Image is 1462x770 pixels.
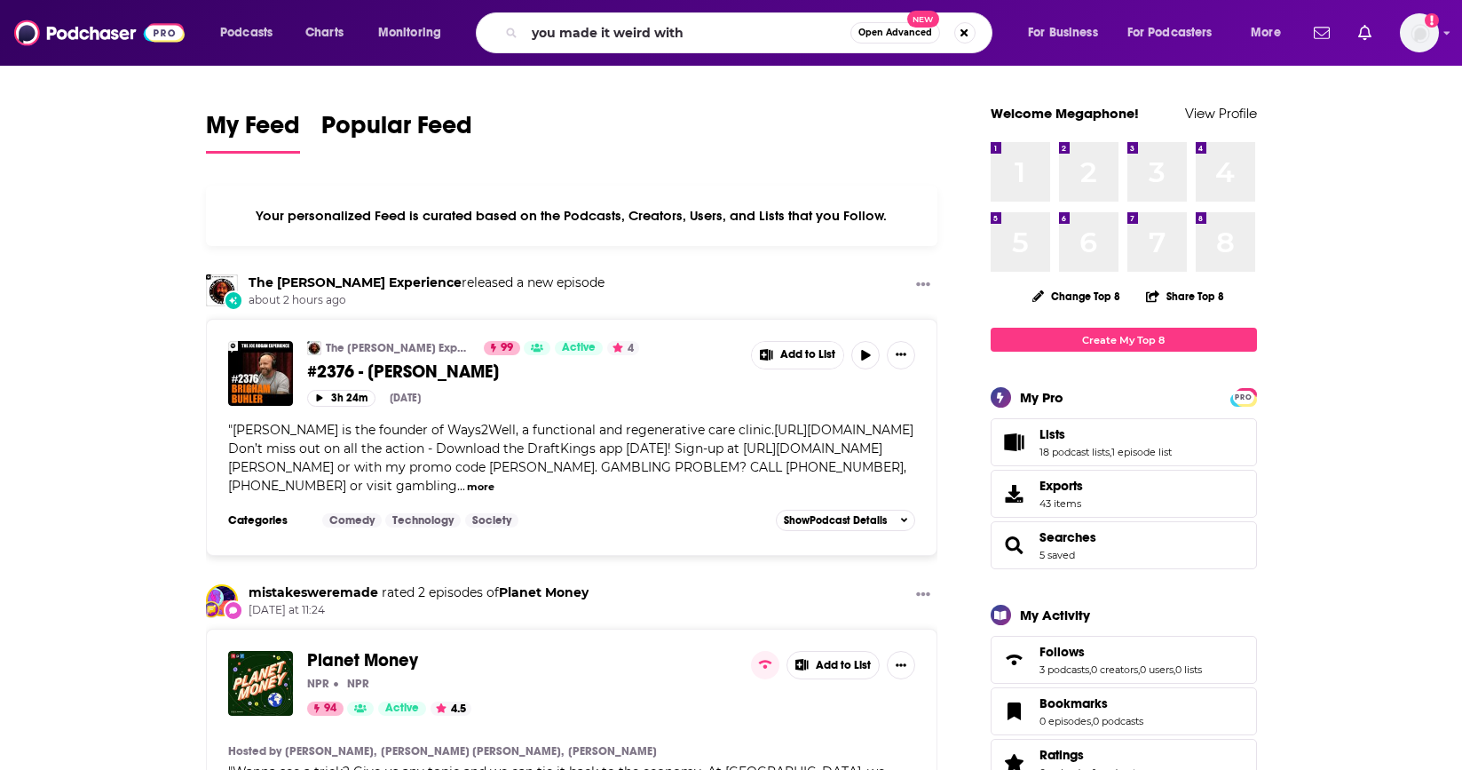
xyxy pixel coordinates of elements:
[1185,105,1257,122] a: View Profile
[484,341,520,355] a: 99
[1110,446,1111,458] span: ,
[858,28,932,37] span: Open Advanced
[382,584,483,600] span: rated 2 episodes
[1238,19,1303,47] button: open menu
[1093,715,1143,727] a: 0 podcasts
[1039,715,1091,727] a: 0 episodes
[1400,13,1439,52] img: User Profile
[366,19,464,47] button: open menu
[1039,695,1143,711] a: Bookmarks
[307,677,329,691] p: NPR
[305,20,344,45] span: Charts
[887,341,915,369] button: Show More Button
[1111,446,1172,458] a: 1 episode list
[1039,695,1108,711] span: Bookmarks
[224,290,243,310] div: New Episode
[568,744,657,758] a: [PERSON_NAME]
[1400,13,1439,52] button: Show profile menu
[1400,13,1439,52] span: Logged in as MegaphoneSupport
[991,105,1139,122] a: Welcome Megaphone!
[991,521,1257,569] span: Searches
[1140,663,1174,676] a: 0 users
[493,12,1009,53] div: Search podcasts, credits, & more...
[1020,607,1090,623] div: My Activity
[1039,478,1083,494] span: Exports
[850,22,940,44] button: Open AdvancedNew
[1091,663,1138,676] a: 0 creators
[326,341,472,355] a: The [PERSON_NAME] Experience
[381,744,564,758] a: [PERSON_NAME] [PERSON_NAME],
[1091,715,1093,727] span: ,
[1039,663,1089,676] a: 3 podcasts
[1039,644,1085,660] span: Follows
[909,274,937,297] button: Show More Button
[1089,663,1091,676] span: ,
[390,392,421,404] div: [DATE]
[467,480,494,495] button: more
[307,341,321,355] img: The Joe Rogan Experience
[997,647,1032,672] a: Follows
[1116,19,1238,47] button: open menu
[385,513,461,528] a: Technology
[991,418,1257,466] span: Lists
[307,651,418,671] a: Planet Money
[991,687,1257,735] span: Bookmarks
[887,651,915,679] button: Show More Button
[347,677,369,691] p: NPR
[1251,20,1281,45] span: More
[378,20,441,45] span: Monitoring
[776,510,916,531] button: ShowPodcast Details
[780,348,835,361] span: Add to List
[249,274,462,290] a: The Joe Rogan Experience
[1039,644,1202,660] a: Follows
[208,586,236,615] img: mistakesweremade
[1233,390,1254,403] a: PRO
[206,274,238,306] a: The Joe Rogan Experience
[1039,426,1172,442] a: Lists
[249,274,605,291] h3: released a new episode
[991,470,1257,518] a: Exports
[1028,20,1098,45] span: For Business
[907,11,939,28] span: New
[1039,529,1096,545] a: Searches
[228,341,293,406] img: #2376 - Brigham Buhler
[307,361,739,383] a: #2376 - [PERSON_NAME]
[525,19,850,47] input: Search podcasts, credits, & more...
[206,110,300,151] span: My Feed
[307,390,375,407] button: 3h 24m
[1138,663,1140,676] span: ,
[752,342,844,369] button: Show More Button
[14,16,185,50] img: Podchaser - Follow, Share and Rate Podcasts
[562,339,596,357] span: Active
[465,513,518,528] a: Society
[1039,426,1065,442] span: Lists
[501,339,513,357] span: 99
[307,702,344,716] a: 94
[909,584,937,607] button: Show More Button
[249,584,589,601] h3: of
[784,514,887,527] span: Show Podcast Details
[307,361,499,383] span: #2376 - [PERSON_NAME]
[228,422,913,494] span: [PERSON_NAME] is the founder of Ways2Well, a functional and regenerative care clinic.[URL][DOMAIN...
[431,702,471,716] button: 4.5
[1039,446,1110,458] a: 18 podcast lists
[220,20,273,45] span: Podcasts
[321,110,472,154] a: Popular Feed
[228,651,293,716] img: Planet Money
[1020,389,1063,406] div: My Pro
[1174,663,1175,676] span: ,
[206,186,938,246] div: Your personalized Feed is curated based on the Podcasts, Creators, Users, and Lists that you Follow.
[1039,747,1136,763] a: Ratings
[385,700,419,718] span: Active
[1307,18,1337,48] a: Show notifications dropdown
[202,600,220,618] img: User Badge Icon
[322,513,382,528] a: Comedy
[378,702,426,716] a: Active
[991,636,1257,684] span: Follows
[324,700,336,718] span: 94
